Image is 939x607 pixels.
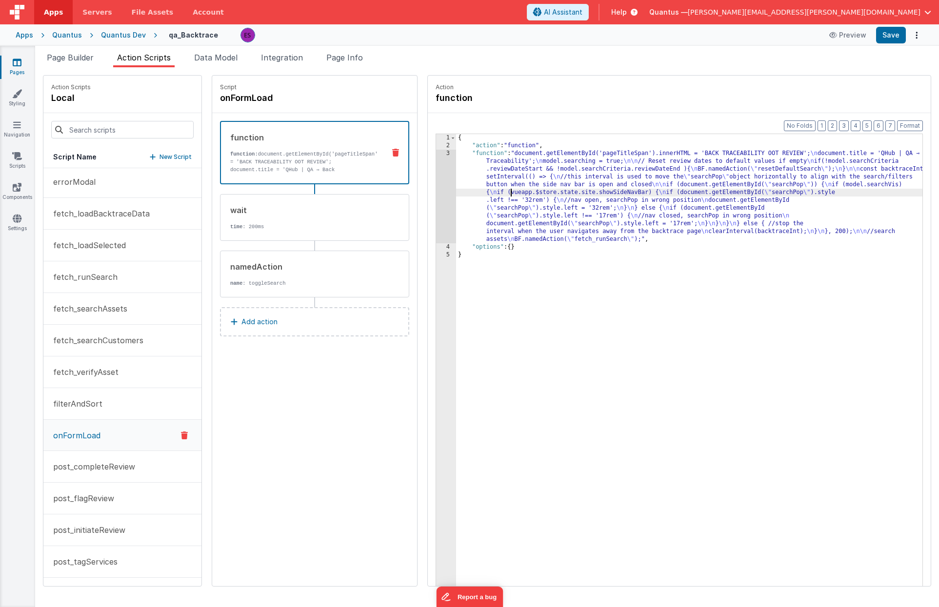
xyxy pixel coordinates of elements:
[230,132,377,143] div: function
[230,280,242,286] strong: name
[43,546,201,578] button: post_tagServices
[51,121,194,138] input: Search scripts
[47,366,119,378] p: fetch_verifyAsset
[241,316,278,328] p: Add action
[688,7,920,17] span: [PERSON_NAME][EMAIL_ADDRESS][PERSON_NAME][DOMAIN_NAME]
[436,587,503,607] iframe: Marker.io feedback button
[230,279,378,287] p: : toggleSearch
[16,30,33,40] div: Apps
[47,239,126,251] p: fetch_loadSelected
[897,120,923,131] button: Format
[862,120,872,131] button: 5
[43,514,201,546] button: post_initiateReview
[132,7,174,17] span: File Assets
[436,83,923,91] p: Action
[117,53,171,62] span: Action Scripts
[47,271,118,283] p: fetch_runSearch
[436,251,456,259] div: 5
[649,7,931,17] button: Quantus — [PERSON_NAME][EMAIL_ADDRESS][PERSON_NAME][DOMAIN_NAME]
[43,420,201,451] button: onFormLoad
[47,492,114,504] p: post_flagReview
[43,483,201,514] button: post_flagReview
[230,224,242,230] strong: time
[43,166,201,198] button: errorModal
[220,91,366,105] h4: onFormLoad
[220,83,409,91] p: Script
[436,243,456,251] div: 4
[885,120,895,131] button: 7
[230,150,377,181] p: document.getElementById('pageTitleSpan').innerHTML = 'BACK TRACEABILITY OOT REVIEW'; document.tit...
[784,120,816,131] button: No Folds
[544,7,582,17] span: AI Assistant
[326,53,363,62] span: Page Info
[150,152,192,162] button: New Script
[43,293,201,325] button: fetch_searchAssets
[818,120,826,131] button: 1
[910,28,923,42] button: Options
[220,307,409,336] button: Add action
[43,230,201,261] button: fetch_loadSelected
[230,151,258,157] strong: function:
[52,30,82,40] div: Quantus
[851,120,860,131] button: 4
[436,142,456,150] div: 2
[101,30,146,40] div: Quantus Dev
[47,208,150,219] p: fetch_loadBacktraceData
[43,451,201,483] button: post_completeReview
[47,430,100,441] p: onFormLoad
[51,91,91,105] h4: local
[169,31,218,39] h4: qa_Backtrace
[44,7,63,17] span: Apps
[876,27,906,43] button: Save
[436,91,582,105] h4: function
[43,261,201,293] button: fetch_runSearch
[230,204,378,216] div: wait
[53,152,97,162] h5: Script Name
[51,83,91,91] p: Action Scripts
[160,152,192,162] p: New Script
[194,53,238,62] span: Data Model
[839,120,849,131] button: 3
[436,150,456,243] div: 3
[47,53,94,62] span: Page Builder
[47,461,135,472] p: post_completeReview
[47,334,143,346] p: fetch_searchCustomers
[82,7,112,17] span: Servers
[43,325,201,356] button: fetch_searchCustomers
[874,120,883,131] button: 6
[823,27,872,43] button: Preview
[47,176,96,188] p: errorModal
[43,356,201,388] button: fetch_verifyAsset
[230,223,378,231] p: : 200ms
[47,303,127,314] p: fetch_searchAssets
[241,28,255,42] img: 2445f8d87038429357ee99e9bdfcd63a
[47,524,125,536] p: post_initiateReview
[47,556,118,568] p: post_tagServices
[527,4,589,20] button: AI Assistant
[261,53,303,62] span: Integration
[436,134,456,142] div: 1
[611,7,627,17] span: Help
[828,120,837,131] button: 2
[43,198,201,230] button: fetch_loadBacktraceData
[43,388,201,420] button: filterAndSort
[230,261,378,273] div: namedAction
[47,398,102,410] p: filterAndSort
[649,7,688,17] span: Quantus —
